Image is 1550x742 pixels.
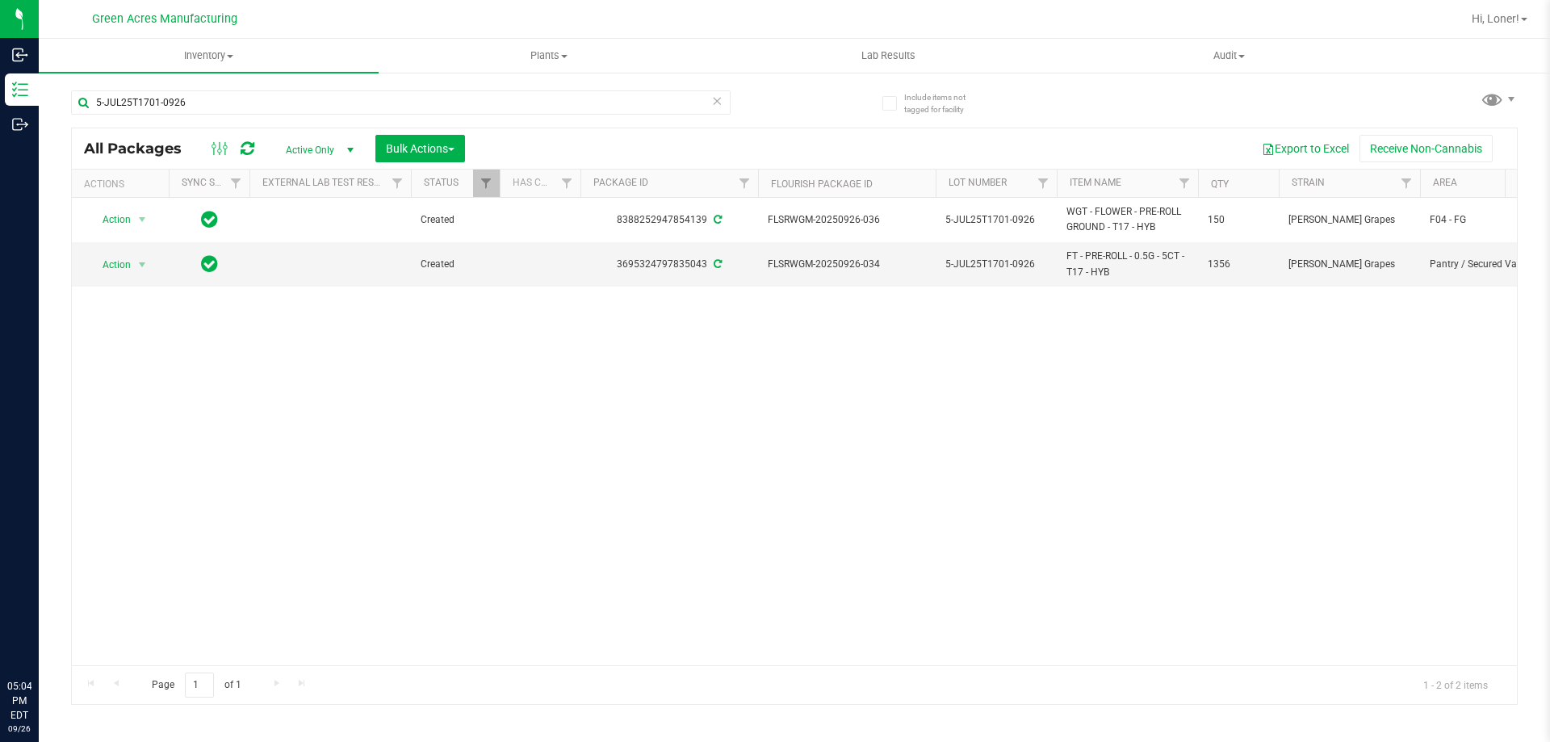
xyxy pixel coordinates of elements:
[1211,178,1229,190] a: Qty
[1288,212,1410,228] span: [PERSON_NAME] Grapes
[16,613,65,661] iframe: Resource center
[1030,170,1057,197] a: Filter
[1070,177,1121,188] a: Item Name
[593,177,648,188] a: Package ID
[768,212,926,228] span: FLSRWGM-20250926-036
[1171,170,1198,197] a: Filter
[1208,212,1269,228] span: 150
[48,610,67,630] iframe: Resource center unread badge
[768,257,926,272] span: FLSRWGM-20250926-034
[12,116,28,132] inline-svg: Outbound
[1251,135,1359,162] button: Export to Excel
[201,253,218,275] span: In Sync
[1060,48,1398,63] span: Audit
[578,257,760,272] div: 3695324797835043
[386,142,455,155] span: Bulk Actions
[7,679,31,723] p: 05:04 PM EDT
[223,170,249,197] a: Filter
[71,90,731,115] input: Search Package ID, Item Name, SKU, Lot or Part Number...
[138,673,254,698] span: Page of 1
[711,90,723,111] span: Clear
[1208,257,1269,272] span: 1356
[1430,257,1531,272] span: Pantry / Secured Vault
[500,170,580,198] th: Has COA
[12,82,28,98] inline-svg: Inventory
[375,135,465,162] button: Bulk Actions
[1359,135,1493,162] button: Receive Non-Cannabis
[421,212,490,228] span: Created
[949,177,1007,188] a: Lot Number
[185,673,214,698] input: 1
[711,214,722,225] span: Sync from Compliance System
[201,208,218,231] span: In Sync
[421,257,490,272] span: Created
[39,48,379,63] span: Inventory
[132,254,153,276] span: select
[1433,177,1457,188] a: Area
[771,178,873,190] a: Flourish Package ID
[578,212,760,228] div: 8388252947854139
[1410,673,1501,697] span: 1 - 2 of 2 items
[12,47,28,63] inline-svg: Inbound
[945,257,1047,272] span: 5-JUL25T1701-0926
[88,254,132,276] span: Action
[379,48,718,63] span: Plants
[711,258,722,270] span: Sync from Compliance System
[84,178,162,190] div: Actions
[7,723,31,735] p: 09/26
[1059,39,1399,73] a: Audit
[84,140,198,157] span: All Packages
[945,212,1047,228] span: 5-JUL25T1701-0926
[262,177,389,188] a: External Lab Test Result
[1292,177,1325,188] a: Strain
[92,12,237,26] span: Green Acres Manufacturing
[1393,170,1420,197] a: Filter
[379,39,718,73] a: Plants
[132,208,153,231] span: select
[424,177,459,188] a: Status
[1288,257,1410,272] span: [PERSON_NAME] Grapes
[554,170,580,197] a: Filter
[39,39,379,73] a: Inventory
[718,39,1058,73] a: Lab Results
[840,48,937,63] span: Lab Results
[904,91,985,115] span: Include items not tagged for facility
[473,170,500,197] a: Filter
[182,177,244,188] a: Sync Status
[88,208,132,231] span: Action
[1430,212,1531,228] span: F04 - FG
[731,170,758,197] a: Filter
[384,170,411,197] a: Filter
[1472,12,1519,25] span: Hi, Loner!
[1066,249,1188,279] span: FT - PRE-ROLL - 0.5G - 5CT - T17 - HYB
[1066,204,1188,235] span: WGT - FLOWER - PRE-ROLL GROUND - T17 - HYB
